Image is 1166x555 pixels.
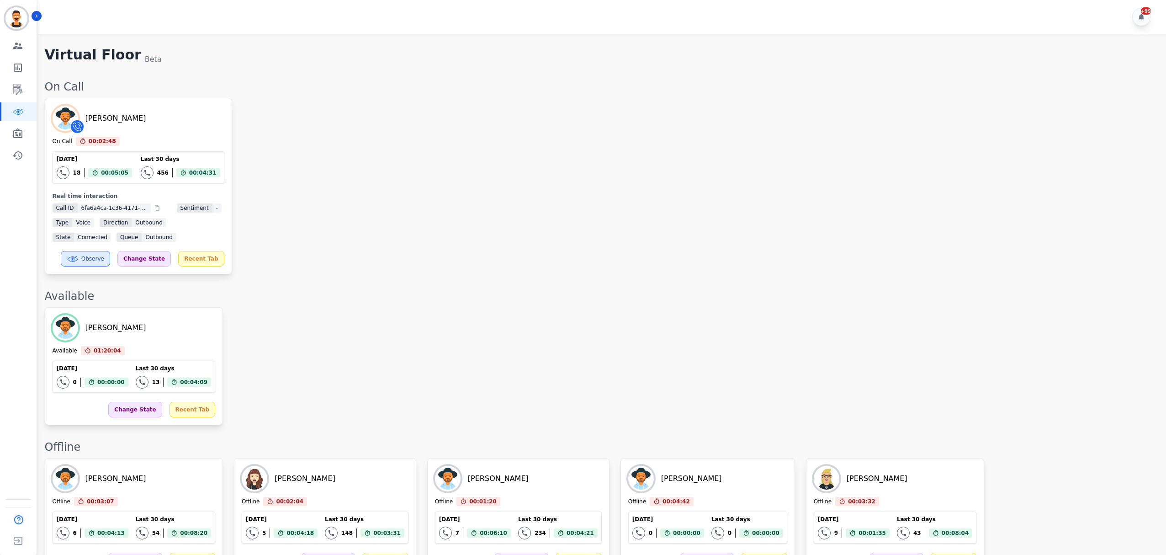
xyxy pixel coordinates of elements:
[57,516,128,523] div: [DATE]
[848,497,875,506] span: 00:03:32
[276,497,303,506] span: 00:02:04
[74,233,111,242] span: connected
[152,379,160,386] div: 13
[157,169,169,176] div: 456
[45,289,1157,304] div: Available
[45,440,1157,454] div: Offline
[262,529,266,537] div: 5
[180,378,207,387] span: 00:04:09
[53,233,74,242] span: State
[518,516,598,523] div: Last 30 days
[818,516,890,523] div: [DATE]
[101,168,128,177] span: 00:05:05
[814,466,839,491] img: Avatar
[85,113,146,124] div: [PERSON_NAME]
[89,137,116,146] span: 00:02:48
[711,516,783,523] div: Last 30 days
[53,498,70,506] div: Offline
[53,347,77,355] div: Available
[468,473,529,484] div: [PERSON_NAME]
[242,466,267,491] img: Avatar
[435,466,461,491] img: Avatar
[535,529,546,537] div: 234
[53,192,224,200] div: Real time interaction
[87,497,114,506] span: 00:03:07
[628,498,646,506] div: Offline
[897,516,972,523] div: Last 30 days
[847,473,907,484] div: [PERSON_NAME]
[435,498,453,506] div: Offline
[180,528,207,538] span: 00:08:20
[73,169,81,176] div: 18
[85,322,146,333] div: [PERSON_NAME]
[628,466,654,491] img: Avatar
[57,155,132,163] div: [DATE]
[53,315,78,341] img: Avatar
[136,516,211,523] div: Last 30 days
[61,251,110,267] button: Observe
[85,473,146,484] div: [PERSON_NAME]
[108,402,162,417] div: Change State
[97,378,125,387] span: 00:00:00
[81,255,104,262] span: Observe
[100,218,132,227] span: Direction
[142,233,176,242] span: Outbound
[480,528,507,538] span: 00:06:10
[662,497,690,506] span: 00:04:42
[325,516,404,523] div: Last 30 days
[72,218,94,227] span: voice
[913,529,921,537] div: 43
[567,528,594,538] span: 00:04:21
[5,7,27,29] img: Bordered avatar
[73,379,77,386] div: 0
[673,528,700,538] span: 00:00:00
[53,106,78,131] img: Avatar
[649,529,652,537] div: 0
[78,203,151,213] span: 6fa6a4ca-1c36-4171-9303-9522c5b5b782
[117,251,171,267] div: Change State
[170,402,215,417] div: Recent Tab
[212,203,222,213] span: -
[57,365,128,372] div: [DATE]
[73,529,77,537] div: 6
[53,218,73,227] span: Type
[752,528,779,538] span: 00:00:00
[189,168,217,177] span: 00:04:31
[177,203,212,213] span: Sentiment
[117,233,142,242] span: Queue
[53,466,78,491] img: Avatar
[286,528,314,538] span: 00:04:18
[341,529,353,537] div: 148
[632,516,704,523] div: [DATE]
[275,473,335,484] div: [PERSON_NAME]
[53,138,72,146] div: On Call
[132,218,166,227] span: outbound
[97,528,125,538] span: 00:04:13
[53,203,78,213] span: Call ID
[242,498,260,506] div: Offline
[145,54,162,65] div: Beta
[45,80,1157,94] div: On Call
[814,498,832,506] div: Offline
[859,528,886,538] span: 00:01:35
[373,528,401,538] span: 00:03:31
[178,251,224,267] div: Recent Tab
[469,497,497,506] span: 00:01:20
[439,516,511,523] div: [DATE]
[141,155,220,163] div: Last 30 days
[152,529,160,537] div: 54
[834,529,838,537] div: 9
[94,346,121,355] span: 01:20:04
[728,529,731,537] div: 0
[136,365,211,372] div: Last 30 days
[456,529,459,537] div: 7
[661,473,722,484] div: [PERSON_NAME]
[1141,7,1151,15] div: +99
[45,47,141,65] h1: Virtual Floor
[942,528,969,538] span: 00:08:04
[246,516,318,523] div: [DATE]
